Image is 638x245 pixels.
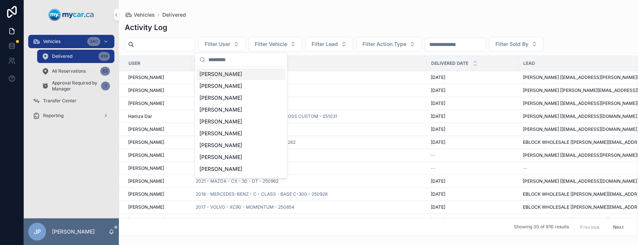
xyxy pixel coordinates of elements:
span: [DATE] [431,191,445,197]
span: Reporting [43,113,64,119]
span: [PERSON_NAME] [128,100,164,106]
button: Select Button [198,37,245,51]
span: Lead [523,60,535,66]
a: Vehicles [125,11,155,19]
span: [PERSON_NAME] [128,139,164,145]
div: Suggestions [195,67,287,178]
div: scrollable content [24,30,119,132]
button: Select Button [305,37,353,51]
span: All Reservations [52,68,86,74]
span: [DATE] [431,113,445,119]
span: Hamza Dar [128,113,152,119]
span: Filter Action Type [362,40,406,48]
span: [PERSON_NAME] [199,82,242,90]
div: 340 [87,37,100,46]
span: [PERSON_NAME] [128,204,164,210]
div: 63 [100,67,110,76]
span: Vehicles [134,11,155,19]
span: Delivered Date [431,60,468,66]
span: [PERSON_NAME] [199,106,242,113]
div: 1 [101,82,110,90]
a: Transfer Center [28,94,114,107]
span: [DATE] [431,100,445,106]
h1: Activity Log [125,22,167,33]
span: [DATE] [431,126,445,132]
button: Select Button [489,37,544,51]
span: [PERSON_NAME] [199,153,242,161]
span: -- [523,165,527,171]
a: 2017 - VOLVO - XC90 - MOMENTUM - 250854 [196,204,294,210]
div: 816 [98,52,110,61]
span: Filter Lead [312,40,338,48]
button: Next [608,221,629,233]
a: Delivered [162,11,186,19]
span: [PERSON_NAME] [199,165,242,173]
span: -- [431,165,435,171]
span: [PERSON_NAME] [199,118,242,125]
p: [PERSON_NAME] [52,228,95,235]
span: [PERSON_NAME] [199,70,242,78]
span: Vehicles [43,39,61,44]
span: External Test [199,177,231,185]
span: JP [34,227,41,236]
a: 2018 - MERCEDES-BENZ - C - CLASS - BASE C-300 - 250928 [196,191,328,197]
span: [PERSON_NAME] [128,217,164,223]
span: [DATE] [431,87,445,93]
a: Vehicles340 [28,35,114,48]
span: Approval Required by Manager [52,80,98,92]
span: [PERSON_NAME] [128,152,164,158]
a: Delivered816 [37,50,114,63]
span: [DATE] [431,217,445,223]
span: [PERSON_NAME] [128,191,164,197]
span: -- [431,152,435,158]
span: Filter User [205,40,230,48]
a: All Reservations63 [37,64,114,78]
span: [PERSON_NAME] [128,87,164,93]
a: Reporting [28,109,114,122]
span: Transfer Center [43,98,77,104]
span: Filter Vehicle [255,40,287,48]
a: 2021 - MAZDA - CX - 30 - GT - 250962 [196,178,279,184]
span: Delivered [52,53,72,59]
img: App logo [49,9,94,21]
span: User [128,60,140,66]
span: [PERSON_NAME] [128,75,164,80]
span: [DATE] [431,75,445,80]
span: [PERSON_NAME] [128,178,164,184]
span: Filter Sold By [495,40,528,48]
button: Select Button [356,37,421,51]
a: 2022 - JEEP - CHEROKEE - SUMMIT - 251360 [196,217,293,223]
span: [DATE] [431,204,445,210]
span: [PERSON_NAME] [199,94,242,102]
span: [PERSON_NAME] [128,165,164,171]
span: [PERSON_NAME] [199,142,242,149]
button: Select Button [248,37,302,51]
span: Showing 30 of 816 results [514,224,569,230]
span: [DATE] [431,139,445,145]
span: [PERSON_NAME] [199,130,242,137]
a: Approval Required by Manager1 [37,79,114,93]
span: [DATE] [431,178,445,184]
span: [PERSON_NAME] [128,126,164,132]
